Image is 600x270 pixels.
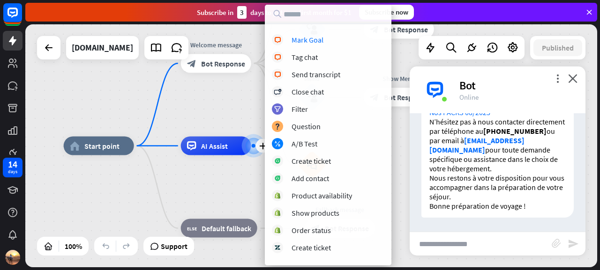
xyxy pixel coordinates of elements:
[70,141,80,151] i: home_2
[274,37,281,43] i: block_livechat
[292,104,308,114] div: Filter
[292,122,321,131] div: Question
[274,54,281,60] i: block_livechat
[274,106,281,112] i: filter
[533,39,582,56] button: Published
[553,74,562,83] i: more_vert
[259,143,266,149] i: plus
[84,141,120,151] span: Start point
[275,124,280,130] i: block_question
[72,36,133,59] div: harmonie.packpromotionnel.com
[292,139,317,148] div: A/B Test
[237,6,247,19] div: 3
[201,58,245,68] span: Bot Response
[292,87,324,96] div: Close chat
[292,156,331,166] div: Create ticket
[197,6,352,19] div: Subscribe in days to get your first month for $1
[292,174,329,183] div: Add contact
[161,239,187,254] span: Support
[292,226,331,235] div: Order status
[459,78,574,93] div: Bot
[429,201,566,211] p: Bonne préparation de voyage !
[483,126,547,136] strong: [PHONE_NUMBER]
[384,93,428,102] span: Bot Response
[568,238,579,249] i: send
[429,136,525,154] a: [EMAIL_ADDRESS][DOMAIN_NAME]
[292,243,331,252] div: Create ticket
[8,160,17,168] div: 14
[292,35,323,44] div: Mark Goal
[274,89,281,95] i: block_close_chat
[275,141,281,147] i: block_ab_testing
[62,239,85,254] div: 100%
[429,173,566,201] p: Nous restons à votre disposition pour vous accompagner dans la préparation de votre séjour.
[3,158,22,177] a: 14 days
[459,93,574,102] div: Online
[429,117,566,173] p: N’hésitez pas à nous contacter directement par téléphone au ou par email à pour toute demande spé...
[357,74,441,83] div: Show Menu
[8,168,17,175] div: days
[292,52,318,62] div: Tag chat
[384,25,428,34] span: Bot Response
[187,224,197,233] i: block_fallback
[202,224,251,233] span: Default fallback
[568,74,577,83] i: close
[174,40,258,49] div: Welcome message
[292,208,339,218] div: Show products
[292,70,340,79] div: Send transcript
[292,191,352,200] div: Product availability
[187,58,196,68] i: block_bot_response
[274,72,281,78] i: block_livechat
[552,239,561,248] i: block_attachment
[7,4,36,32] button: Open LiveChat chat widget
[201,141,228,151] span: AI Assist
